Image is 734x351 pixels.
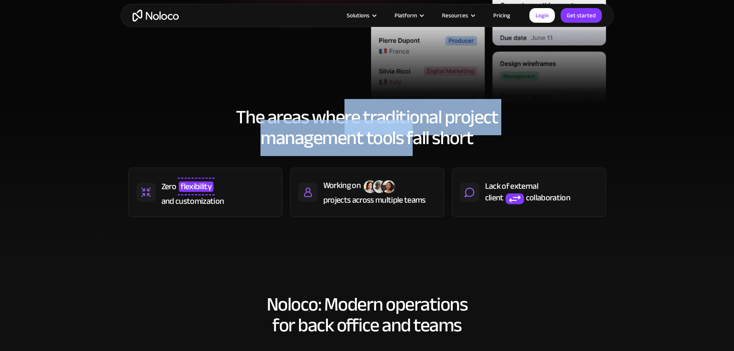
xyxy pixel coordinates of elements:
[484,10,520,20] a: Pricing
[485,192,504,203] div: client
[133,10,179,22] a: home
[485,180,598,192] div: Lack of external
[529,8,555,23] a: Login
[179,181,213,191] span: flexibility
[323,194,426,206] div: projects across multiple teams
[561,8,602,23] a: Get started
[161,181,176,192] div: Zero
[161,195,224,207] div: and customization
[432,10,484,20] div: Resources
[323,180,361,191] div: Working on
[442,10,468,20] div: Resources
[347,10,370,20] div: Solutions
[337,10,385,20] div: Solutions
[128,294,606,336] h2: Noloco: Modern operations for back office and teams
[128,107,606,148] h2: The areas where traditional project management tools fall short
[385,10,432,20] div: Platform
[526,192,570,203] div: collaboration
[395,10,417,20] div: Platform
